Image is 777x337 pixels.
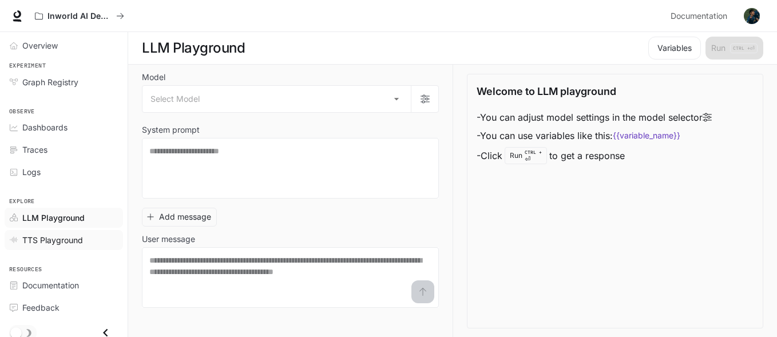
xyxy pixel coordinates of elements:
span: Dashboards [22,121,68,133]
h1: LLM Playground [142,37,245,60]
span: Logs [22,166,41,178]
a: LLM Playground [5,208,123,228]
li: - Click to get a response [477,145,712,166]
button: Variables [648,37,701,60]
p: CTRL + [525,149,542,156]
a: Dashboards [5,117,123,137]
img: User avatar [744,8,760,24]
p: ⏎ [525,149,542,162]
p: System prompt [142,126,200,134]
button: User avatar [740,5,763,27]
li: - You can use variables like this: [477,126,712,145]
div: Select Model [142,86,411,112]
li: - You can adjust model settings in the model selector [477,108,712,126]
span: LLM Playground [22,212,85,224]
a: Documentation [5,275,123,295]
a: Documentation [666,5,736,27]
button: Add message [142,208,217,227]
a: Feedback [5,298,123,318]
span: Documentation [671,9,727,23]
p: Model [142,73,165,81]
div: Run [505,147,547,164]
a: Logs [5,162,123,182]
span: Graph Registry [22,76,78,88]
p: User message [142,235,195,243]
a: Graph Registry [5,72,123,92]
p: Inworld AI Demos [47,11,112,21]
span: Select Model [150,93,200,105]
span: Feedback [22,302,60,314]
p: Welcome to LLM playground [477,84,616,99]
a: Traces [5,140,123,160]
span: Traces [22,144,47,156]
button: All workspaces [30,5,129,27]
span: TTS Playground [22,234,83,246]
span: Documentation [22,279,79,291]
a: TTS Playground [5,230,123,250]
span: Overview [22,39,58,51]
code: {{variable_name}} [613,130,680,141]
a: Overview [5,35,123,55]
